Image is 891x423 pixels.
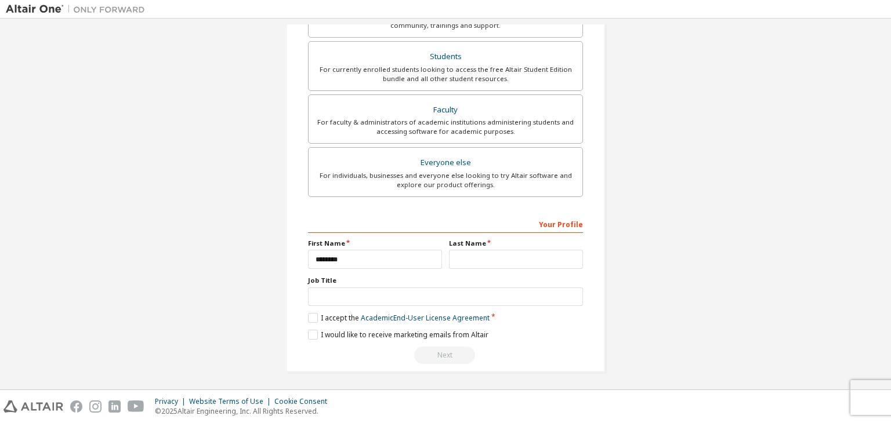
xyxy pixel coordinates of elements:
img: Altair One [6,3,151,15]
div: Cookie Consent [274,397,334,406]
img: instagram.svg [89,400,102,413]
div: For faculty & administrators of academic institutions administering students and accessing softwa... [316,118,575,136]
img: youtube.svg [128,400,144,413]
a: Academic End-User License Agreement [361,313,490,323]
img: linkedin.svg [108,400,121,413]
img: altair_logo.svg [3,400,63,413]
div: Students [316,49,575,65]
label: I accept the [308,313,490,323]
label: First Name [308,239,442,248]
label: Job Title [308,276,583,285]
label: I would like to receive marketing emails from Altair [308,330,488,340]
label: Last Name [449,239,583,248]
div: Website Terms of Use [189,397,274,406]
div: Privacy [155,397,189,406]
img: facebook.svg [70,400,82,413]
div: For currently enrolled students looking to access the free Altair Student Edition bundle and all ... [316,65,575,83]
div: Read and acccept EULA to continue [308,347,583,364]
div: Everyone else [316,155,575,171]
div: Your Profile [308,214,583,233]
p: © 2025 Altair Engineering, Inc. All Rights Reserved. [155,406,334,416]
div: For individuals, businesses and everyone else looking to try Altair software and explore our prod... [316,171,575,189]
div: Faculty [316,102,575,118]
